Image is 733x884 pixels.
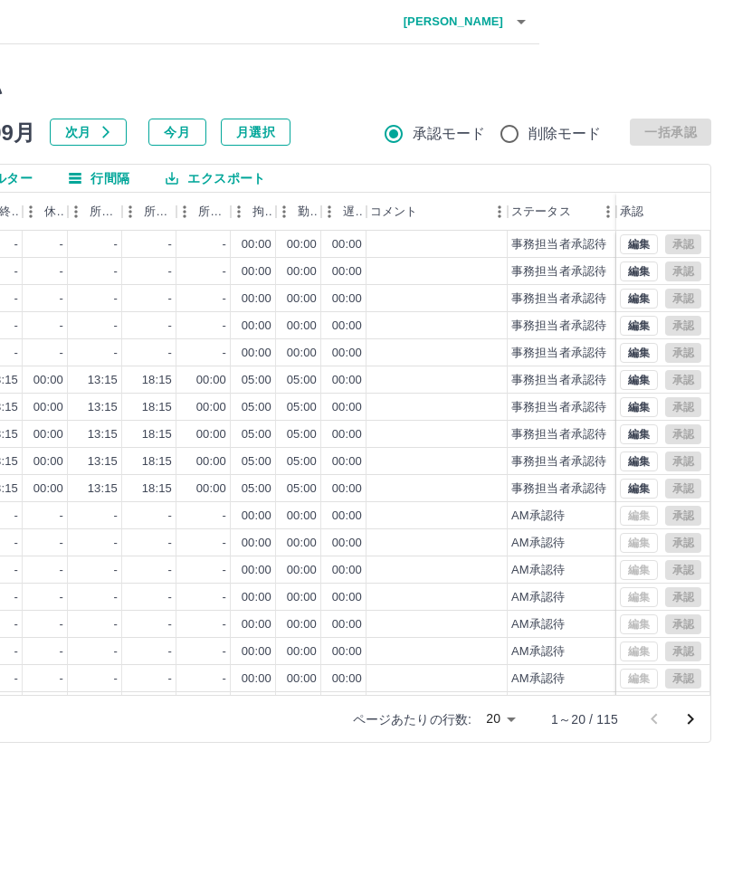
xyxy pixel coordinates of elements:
div: 05:00 [242,480,271,498]
div: 00:00 [242,290,271,308]
div: 00:00 [33,372,63,389]
div: 00:00 [242,535,271,552]
div: - [14,318,18,335]
div: - [60,508,63,525]
div: 00:00 [287,290,317,308]
button: メニュー [486,198,513,225]
div: 所定休憩 [176,193,231,231]
div: - [168,589,172,606]
div: - [114,318,118,335]
div: 00:00 [287,616,317,633]
div: 00:00 [287,670,317,688]
div: 00:00 [242,670,271,688]
div: ステータス [511,193,571,231]
div: 13:15 [88,480,118,498]
div: 05:00 [287,426,317,443]
button: 編集 [620,479,658,499]
div: 遅刻等 [321,193,366,231]
button: 今月 [148,119,206,146]
div: 00:00 [33,480,63,498]
button: 次のページへ [672,701,709,737]
div: - [168,562,172,579]
div: 00:00 [242,263,271,280]
button: 編集 [620,424,658,444]
div: - [223,616,226,633]
div: - [114,535,118,552]
button: 編集 [620,452,658,471]
div: 00:00 [33,426,63,443]
div: 00:00 [33,453,63,471]
div: 事務担当者承認待 [511,263,606,280]
div: - [114,236,118,253]
div: - [168,263,172,280]
div: - [168,616,172,633]
div: 00:00 [332,426,362,443]
div: - [14,670,18,688]
div: 00:00 [332,589,362,606]
button: 編集 [620,316,658,336]
div: - [168,670,172,688]
div: - [114,616,118,633]
div: ステータス [508,193,616,231]
div: 00:00 [287,263,317,280]
div: - [168,345,172,362]
div: 事務担当者承認待 [511,290,606,308]
div: 00:00 [287,318,317,335]
div: - [60,290,63,308]
div: 承認 [616,193,710,231]
div: - [114,562,118,579]
div: - [114,589,118,606]
div: AM承認待 [511,535,565,552]
div: 00:00 [332,480,362,498]
div: 05:00 [242,399,271,416]
div: 00:00 [196,399,226,416]
div: 20 [479,706,522,732]
div: 13:15 [88,372,118,389]
div: 05:00 [287,372,317,389]
div: - [60,535,63,552]
div: 18:15 [142,372,172,389]
div: - [223,318,226,335]
div: 05:00 [287,453,317,471]
div: 事務担当者承認待 [511,453,606,471]
div: 00:00 [196,372,226,389]
div: 00:00 [332,453,362,471]
div: - [14,236,18,253]
div: - [223,290,226,308]
div: 勤務 [276,193,321,231]
div: AM承認待 [511,670,565,688]
div: 05:00 [287,399,317,416]
span: 削除モード [528,123,602,145]
div: - [14,562,18,579]
div: 00:00 [332,616,362,633]
div: AM承認待 [511,562,565,579]
div: - [14,263,18,280]
div: 00:00 [242,318,271,335]
div: 00:00 [332,372,362,389]
div: 事務担当者承認待 [511,426,606,443]
div: - [168,290,172,308]
span: 承認モード [413,123,486,145]
p: ページあたりの行数: [353,710,471,728]
div: - [168,318,172,335]
div: 所定休憩 [198,193,227,231]
div: - [223,589,226,606]
div: 00:00 [332,562,362,579]
div: - [168,508,172,525]
div: - [60,616,63,633]
button: 編集 [620,234,658,254]
div: 休憩 [44,193,64,231]
div: 事務担当者承認待 [511,372,606,389]
div: 休憩 [23,193,68,231]
div: 05:00 [287,480,317,498]
div: - [60,345,63,362]
div: 00:00 [33,399,63,416]
div: 00:00 [332,535,362,552]
button: 次月 [50,119,127,146]
div: - [14,643,18,661]
div: 00:00 [242,562,271,579]
div: - [14,345,18,362]
div: 勤務 [298,193,318,231]
div: 00:00 [242,616,271,633]
div: - [14,535,18,552]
